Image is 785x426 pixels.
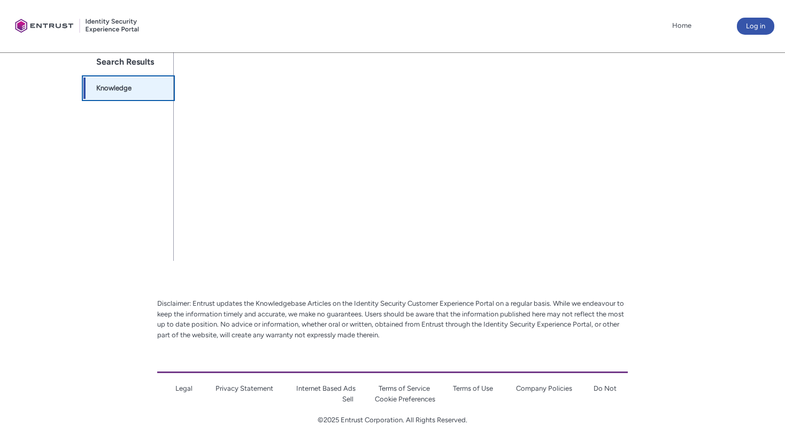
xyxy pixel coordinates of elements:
[83,47,173,77] h1: Search Results
[342,384,617,403] a: Do Not Sell
[669,18,694,34] a: Home
[296,384,356,392] a: Internet Based Ads
[83,77,173,99] a: Knowledge
[157,415,628,425] p: ©2025 Entrust Corporation. All Rights Reserved.
[216,384,273,392] a: Privacy Statement
[453,384,493,392] a: Terms of Use
[737,18,774,35] button: Log in
[157,298,628,340] p: Disclaimer: Entrust updates the Knowledgebase Articles on the Identity Security Customer Experien...
[516,384,572,392] a: Company Policies
[375,395,435,403] a: Cookie Preferences
[175,384,193,392] a: Legal
[96,83,132,94] span: Knowledge
[379,384,430,392] a: Terms of Service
